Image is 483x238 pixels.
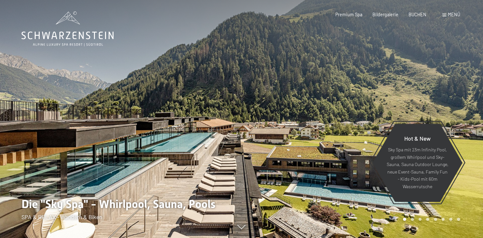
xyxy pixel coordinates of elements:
a: BUCHEN [409,12,426,17]
div: Carousel Pagination [401,218,460,221]
span: Hot & New [404,135,431,142]
div: Carousel Page 4 [426,218,429,221]
span: Menü [448,12,460,17]
div: Carousel Page 1 (Current Slide) [403,218,406,221]
a: Hot & New Sky Spa mit 23m Infinity Pool, großem Whirlpool und Sky-Sauna, Sauna Outdoor Lounge, ne... [372,123,463,202]
div: Carousel Page 3 [419,218,422,221]
div: Carousel Page 5 [434,218,437,221]
div: Carousel Page 7 [449,218,452,221]
div: Carousel Page 8 [457,218,460,221]
p: Sky Spa mit 23m Infinity Pool, großem Whirlpool und Sky-Sauna, Sauna Outdoor Lounge, neue Event-S... [386,147,449,190]
a: Premium Spa [335,12,362,17]
div: Carousel Page 6 [442,218,445,221]
a: Bildergalerie [372,12,398,17]
div: Carousel Page 2 [411,218,414,221]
